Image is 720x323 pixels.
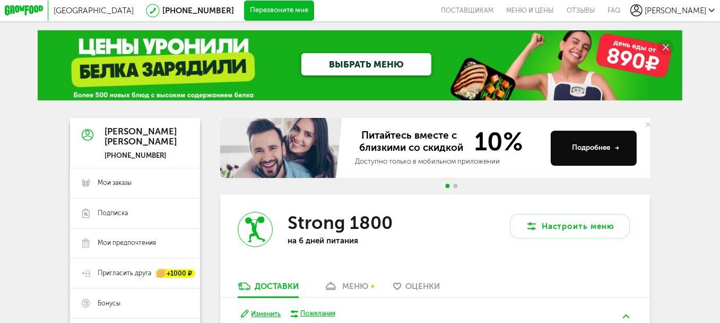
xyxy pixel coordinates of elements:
[301,53,431,75] a: ВЫБРАТЬ МЕНЮ
[98,209,128,218] span: Подписка
[405,282,440,291] span: Оценки
[355,130,467,155] span: Питайтесь вместе с близкими со скидкой
[70,258,200,288] a: Пригласить друга +1000 ₽
[454,184,458,188] span: Go to slide 2
[232,281,303,297] a: Доставки
[645,6,707,15] span: [PERSON_NAME]
[467,130,523,155] span: 10%
[244,1,314,21] button: Перезвоните мне
[54,6,134,15] span: [GEOGRAPHIC_DATA]
[288,236,418,245] p: на 6 дней питания
[510,214,630,238] button: Настроить меню
[255,282,299,291] div: Доставки
[342,282,368,291] div: меню
[220,118,345,178] img: family-banner.579af9d.jpg
[70,168,200,199] a: Мои заказы
[288,212,393,234] h3: Strong 1800
[98,269,151,278] span: Пригласить друга
[105,126,177,147] div: [PERSON_NAME] [PERSON_NAME]
[355,157,543,167] div: Доступно только в мобильном приложении
[388,281,445,297] a: Оценки
[98,178,132,188] span: Мои заказы
[300,309,335,318] div: Пожелания
[623,314,629,318] img: arrow-up-green.5eb5f82.svg
[157,269,195,277] div: +1000 ₽
[105,151,177,160] div: [PHONE_NUMBER]
[70,288,200,319] a: Бонусы
[70,198,200,228] a: Подписка
[318,281,373,297] a: меню
[551,131,637,166] button: Подробнее
[98,239,156,248] span: Мои предпочтения
[241,309,281,319] button: Изменить
[445,184,449,188] span: Go to slide 1
[291,309,335,318] button: Пожелания
[162,6,234,15] a: [PHONE_NUMBER]
[572,143,619,153] div: Подробнее
[70,228,200,259] a: Мои предпочтения
[98,299,120,308] span: Бонусы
